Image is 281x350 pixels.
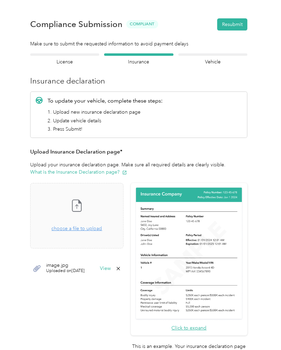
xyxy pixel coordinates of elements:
[134,186,244,321] img: Sample insurance declaration
[100,266,111,271] button: View
[30,168,127,176] button: What is the Insurance Declaration page?
[48,117,163,124] li: 2. Update vehicle details
[126,20,158,28] span: Compliant
[46,263,85,268] span: image.jpg
[48,108,163,116] li: 1. Upload new insurance declaration page
[217,18,247,30] button: Resubmit
[30,58,99,65] h4: License
[30,19,122,29] h1: Compliance Submission
[48,97,163,105] p: To update your vehicle, complete these steps:
[30,161,247,176] p: Upload your insurance declaration page. Make sure all required details are clearly visible.
[46,268,85,274] span: Uploaded on [DATE]
[171,324,206,332] button: Click to expand
[48,125,163,133] li: 3. Press Submit!
[31,183,123,248] span: choose a file to upload
[242,311,281,350] iframe: Everlance-gr Chat Button Frame
[178,58,247,65] h4: Vehicle
[104,58,173,65] h4: Insurance
[30,40,247,47] div: Make sure to submit the requested information to avoid payment delays
[30,148,247,156] h3: Upload Insurance Declaration page*
[51,226,102,231] span: choose a file to upload
[30,75,247,87] h3: Insurance declaration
